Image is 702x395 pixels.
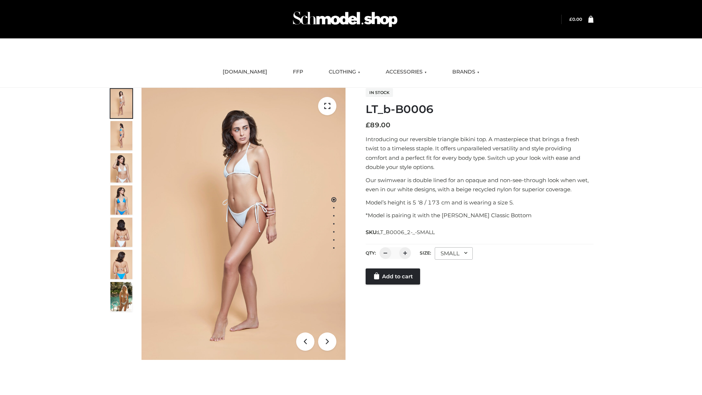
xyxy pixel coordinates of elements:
a: £0.00 [569,16,582,22]
img: ArielClassicBikiniTop_CloudNine_AzureSky_OW114ECO_4-scaled.jpg [110,185,132,215]
a: FFP [287,64,309,80]
bdi: 89.00 [366,121,390,129]
img: ArielClassicBikiniTop_CloudNine_AzureSky_OW114ECO_2-scaled.jpg [110,121,132,150]
bdi: 0.00 [569,16,582,22]
span: £ [569,16,572,22]
a: CLOTHING [323,64,366,80]
div: SMALL [435,247,473,260]
a: Add to cart [366,268,420,285]
img: ArielClassicBikiniTop_CloudNine_AzureSky_OW114ECO_1 [141,88,346,360]
p: Introducing our reversible triangle bikini top. A masterpiece that brings a fresh twist to a time... [366,135,593,172]
a: [DOMAIN_NAME] [217,64,273,80]
p: *Model is pairing it with the [PERSON_NAME] Classic Bottom [366,211,593,220]
span: LT_B0006_2-_-SMALL [378,229,435,236]
img: ArielClassicBikiniTop_CloudNine_AzureSky_OW114ECO_1-scaled.jpg [110,89,132,118]
a: BRANDS [447,64,485,80]
label: Size: [420,250,431,256]
img: ArielClassicBikiniTop_CloudNine_AzureSky_OW114ECO_7-scaled.jpg [110,218,132,247]
img: ArielClassicBikiniTop_CloudNine_AzureSky_OW114ECO_8-scaled.jpg [110,250,132,279]
img: ArielClassicBikiniTop_CloudNine_AzureSky_OW114ECO_3-scaled.jpg [110,153,132,183]
span: £ [366,121,370,129]
span: SKU: [366,228,435,237]
a: ACCESSORIES [380,64,432,80]
p: Our swimwear is double lined for an opaque and non-see-through look when wet, even in our white d... [366,176,593,194]
label: QTY: [366,250,376,256]
img: Schmodel Admin 964 [290,5,400,34]
span: In stock [366,88,393,97]
p: Model’s height is 5 ‘8 / 173 cm and is wearing a size S. [366,198,593,207]
img: Arieltop_CloudNine_AzureSky2.jpg [110,282,132,311]
h1: LT_b-B0006 [366,103,593,116]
